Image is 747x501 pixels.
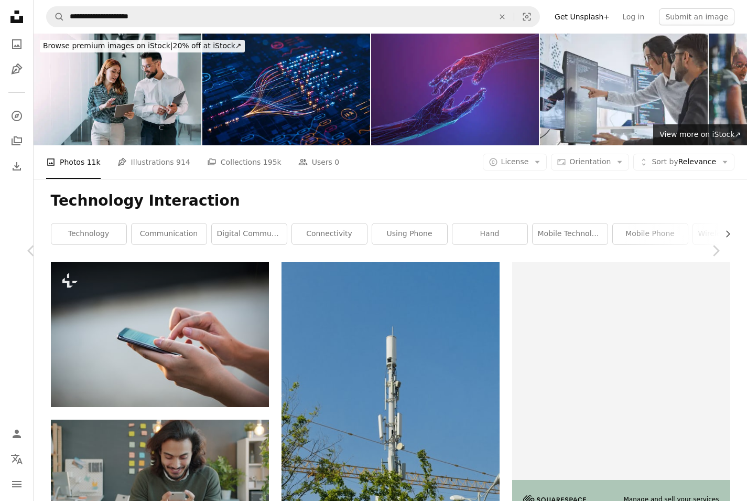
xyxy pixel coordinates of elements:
[6,474,27,495] button: Menu
[51,223,126,244] a: technology
[263,156,282,168] span: 195k
[569,157,611,166] span: Orientation
[34,34,251,59] a: Browse premium images on iStock|20% off at iStock↗
[653,124,747,145] a: View more on iStock↗
[452,223,527,244] a: hand
[483,154,547,170] button: License
[652,157,678,166] span: Sort by
[51,191,730,210] h1: Technology Interaction
[659,130,741,138] span: View more on iStock ↗
[6,34,27,55] a: Photos
[43,41,172,50] span: Browse premium images on iStock |
[613,223,688,244] a: mobile phone
[6,156,27,177] a: Download History
[501,157,529,166] span: License
[533,223,608,244] a: mobile technology
[202,34,370,145] img: AI powers big data analysis and automation workflows, showcasing neural networks and data streams...
[207,145,282,179] a: Collections 195k
[616,8,651,25] a: Log in
[132,223,207,244] a: communication
[6,59,27,80] a: Illustrations
[51,329,269,339] a: Close up of women's hands holding cell telephone with blank copy space scree for your advertising...
[551,154,629,170] button: Orientation
[659,8,734,25] button: Submit an image
[51,476,269,486] a: Man smiling while looking at his smartphone
[633,154,734,170] button: Sort byRelevance
[6,131,27,152] a: Collections
[6,449,27,470] button: Language
[40,40,245,52] div: 20% off at iStock ↗
[540,34,708,145] img: Hispanic Latin American couple, software engineer developer use computer, work on program coding ...
[298,145,340,179] a: Users 0
[652,157,716,167] span: Relevance
[51,262,269,407] img: Close up of women's hands holding cell telephone with blank copy space scree for your advertising...
[292,223,367,244] a: connectivity
[46,6,540,27] form: Find visuals sitewide
[117,145,190,179] a: Illustrations 914
[47,7,64,27] button: Search Unsplash
[371,34,539,145] img: Digital Hands in Futuristic Network Connection Concept Art
[34,34,201,145] img: Making decision on the move
[548,8,616,25] a: Get Unsplash+
[491,7,514,27] button: Clear
[282,420,500,430] a: a cell phone tower sitting above a tree
[514,7,539,27] button: Visual search
[372,223,447,244] a: using phone
[6,423,27,444] a: Log in / Sign up
[212,223,287,244] a: digital communication
[334,156,339,168] span: 0
[176,156,190,168] span: 914
[684,200,747,301] a: Next
[6,105,27,126] a: Explore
